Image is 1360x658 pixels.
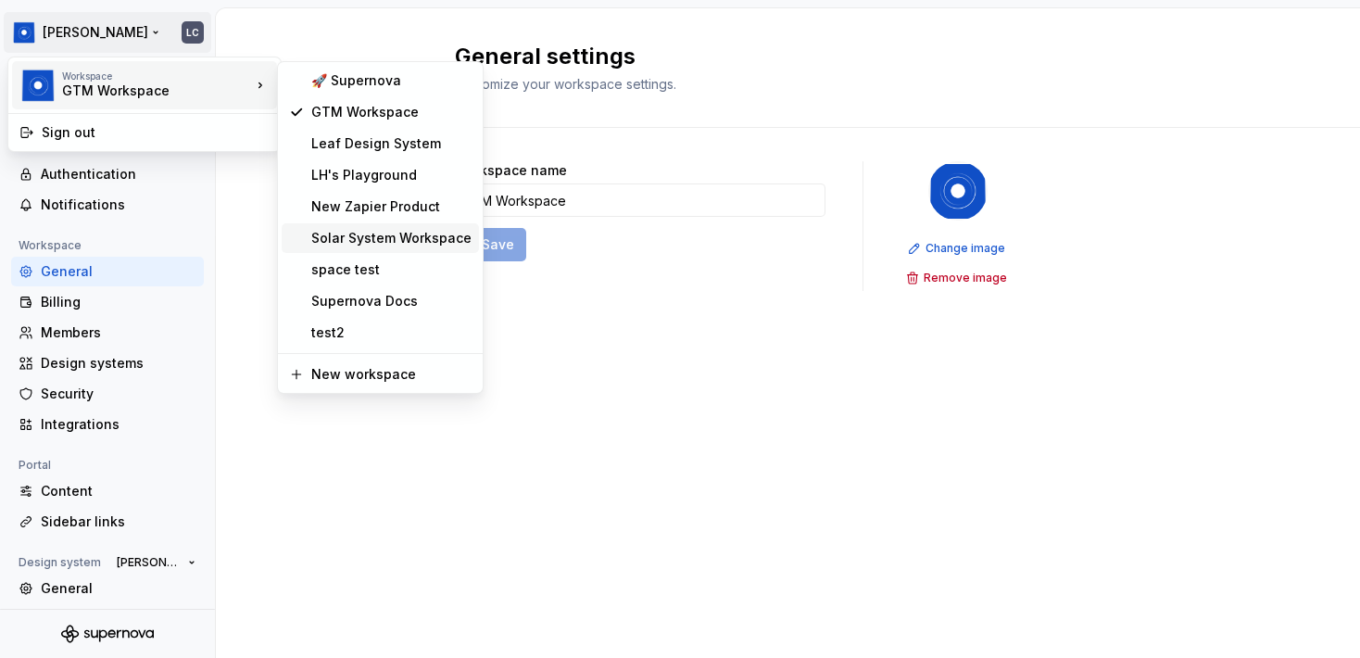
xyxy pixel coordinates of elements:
[311,134,472,153] div: Leaf Design System
[311,197,472,216] div: New Zapier Product
[42,123,270,142] div: Sign out
[311,103,472,121] div: GTM Workspace
[311,323,472,342] div: test2
[311,292,472,310] div: Supernova Docs
[311,229,472,247] div: Solar System Workspace
[311,260,472,279] div: space test
[62,70,251,82] div: Workspace
[924,271,1007,285] span: Remove image
[21,69,55,102] img: 049812b6-2877-400d-9dc9-987621144c16.png
[311,365,472,384] div: New workspace
[311,71,472,90] div: 🚀 Supernova
[311,166,472,184] div: LH's Playground
[62,82,220,100] div: GTM Workspace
